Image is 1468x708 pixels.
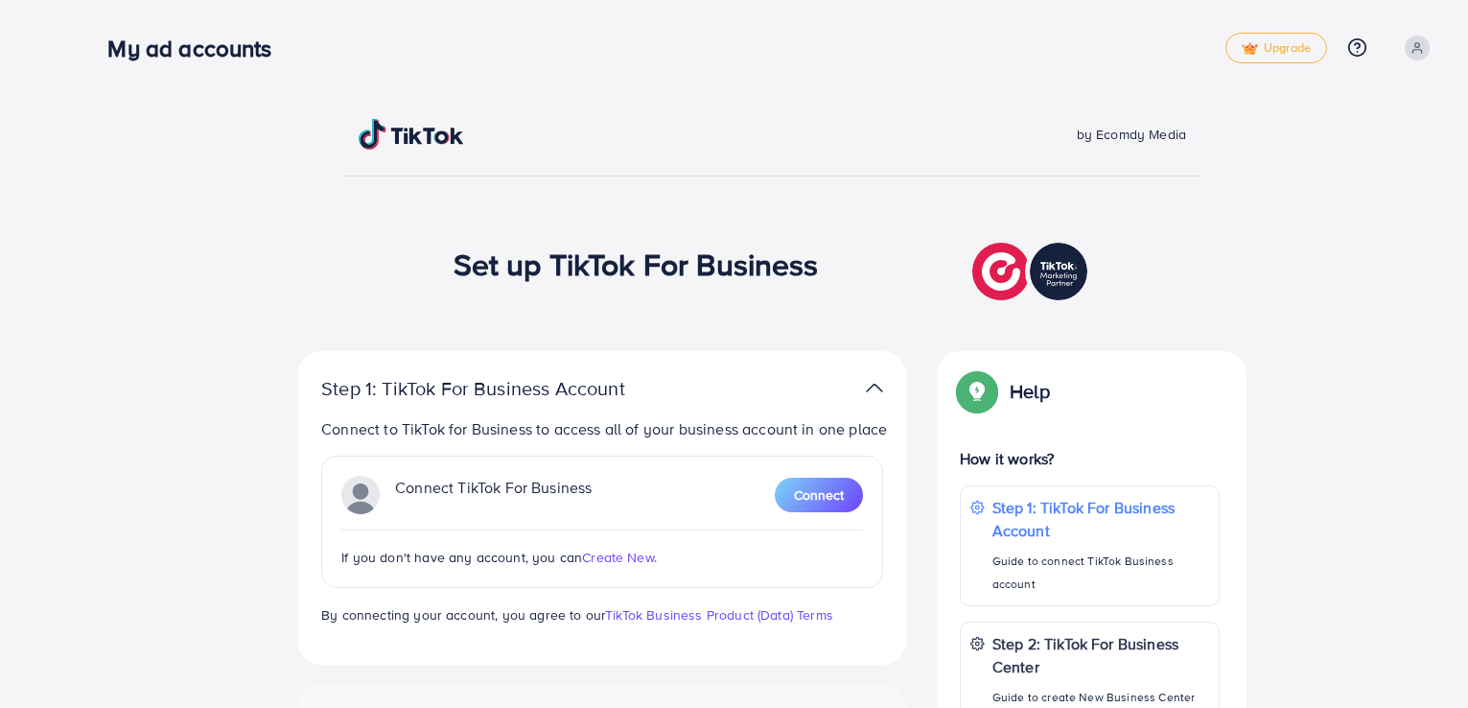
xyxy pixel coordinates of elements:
p: Guide to connect TikTok Business account [992,550,1209,596]
p: Step 1: TikTok For Business Account [321,377,686,400]
span: Create New. [582,548,657,567]
button: Connect [775,478,863,512]
img: TikTok partner [972,238,1092,305]
img: TikTok partner [341,476,380,514]
img: tick [1242,42,1258,56]
p: Step 1: TikTok For Business Account [992,496,1209,542]
h3: My ad accounts [107,35,287,62]
img: TikTok [359,119,464,150]
p: By connecting your account, you agree to our [321,603,883,626]
p: Step 2: TikTok For Business Center [992,632,1209,678]
p: Connect TikTok For Business [395,476,592,514]
a: TikTok Business Product (Data) Terms [605,605,833,625]
img: TikTok partner [866,374,883,402]
p: Connect to TikTok for Business to access all of your business account in one place [321,417,891,440]
span: Upgrade [1242,41,1311,56]
span: by Ecomdy Media [1077,125,1186,144]
a: tickUpgrade [1225,33,1327,63]
p: How it works? [960,447,1220,470]
span: If you don't have any account, you can [341,548,582,567]
h1: Set up TikTok For Business [454,246,819,282]
span: Connect [794,485,844,505]
p: Help [1010,380,1050,403]
img: Popup guide [960,374,994,409]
